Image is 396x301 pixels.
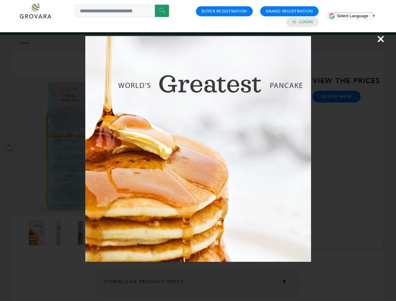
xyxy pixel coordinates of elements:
a: Select Language​ [337,13,376,18]
span: × [377,30,385,48]
a: Brand Registration [266,8,313,14]
span: ​ [370,13,370,18]
span: ▼ [372,13,376,18]
a: Buyer Registration [202,8,247,14]
input: Search a product or brand... [75,5,169,17]
span: Select Language [337,13,368,18]
img: Image Preview [85,36,311,262]
a: Login [299,19,313,25]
